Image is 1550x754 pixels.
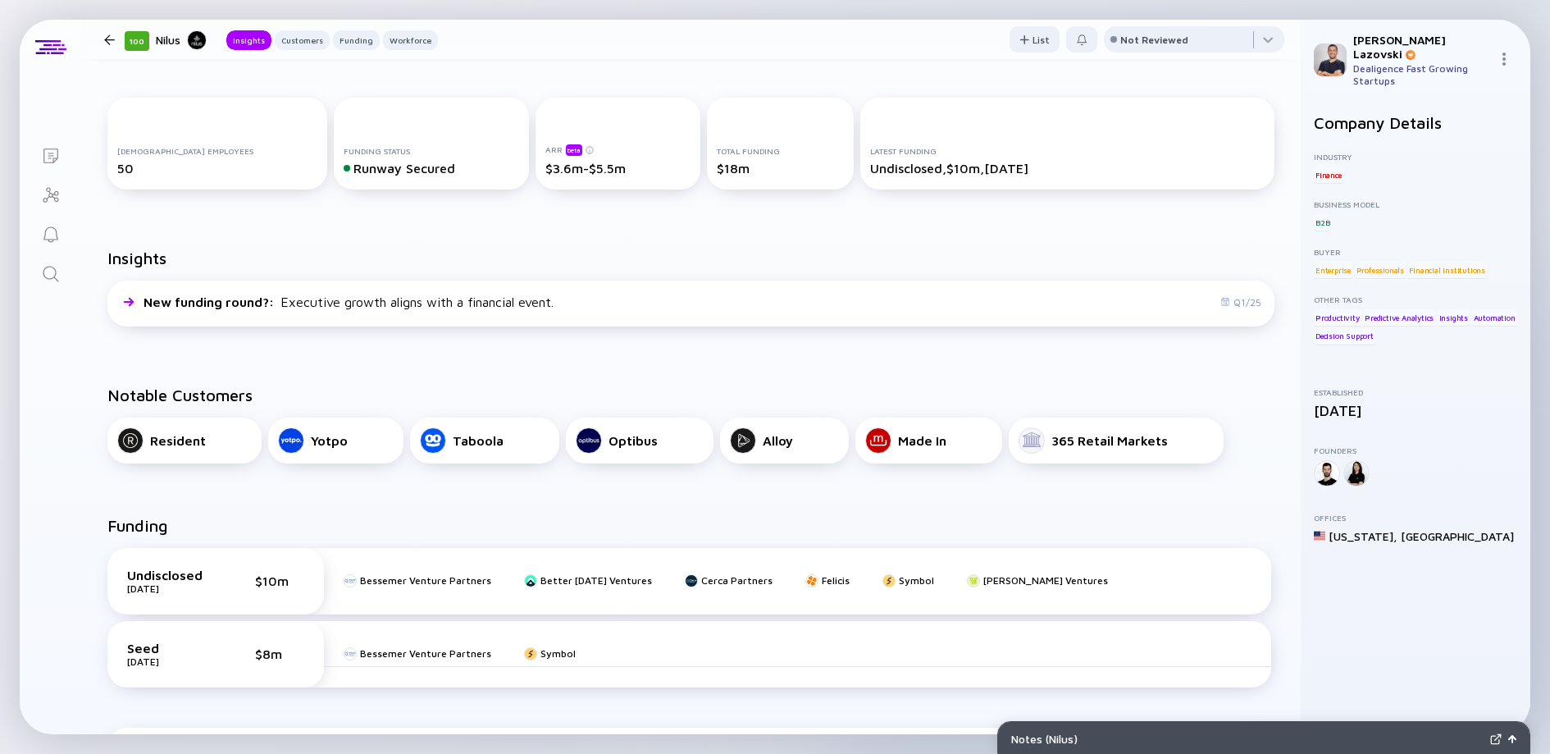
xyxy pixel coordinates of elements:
div: Bessemer Venture Partners [360,574,491,587]
div: Runway Secured [344,161,519,176]
div: Q1/25 [1220,296,1261,308]
a: Yotpo [268,418,403,464]
a: Resident [107,418,262,464]
div: [DEMOGRAPHIC_DATA] Employees [117,146,317,156]
div: Undisclosed [127,568,209,583]
div: Insights [226,32,271,48]
div: Resident [150,433,206,448]
div: Industry [1314,152,1517,162]
a: Alloy [720,418,849,464]
a: [PERSON_NAME] Ventures [967,574,1108,587]
button: List [1010,26,1060,53]
h2: Notable Customers [107,386,1274,404]
a: Better [DATE] Ventures [524,574,652,587]
div: Not Reviewed [1120,34,1188,46]
div: Alloy [763,433,793,448]
div: Funding Status [344,146,519,156]
div: Taboola [453,433,504,448]
button: Workforce [383,30,438,50]
a: Investor Map [20,174,81,213]
div: $8m [255,647,304,661]
div: Total Funding [717,146,844,156]
div: 50 [117,161,317,176]
div: Undisclosed, $10m, [DATE] [870,161,1265,176]
img: Adam Profile Picture [1314,43,1347,76]
div: $3.6m-$5.5m [545,161,690,176]
div: Notes ( Nilus ) [1011,732,1484,746]
div: Founders [1314,446,1517,455]
a: Taboola [410,418,559,464]
a: Bessemer Venture Partners [344,647,491,660]
div: [DATE] [127,583,209,595]
button: Funding [333,30,380,50]
div: Productivity [1314,309,1361,326]
button: Customers [275,30,330,50]
img: Expand Notes [1490,733,1502,745]
span: New funding round? : [144,295,277,309]
div: [PERSON_NAME] Lazovski [1353,33,1491,61]
a: Reminders [20,213,81,253]
h2: Funding [107,516,168,535]
div: [DATE] [1314,402,1517,419]
button: Insights [226,30,271,50]
a: Symbol [524,647,576,660]
div: [DATE] [127,656,209,668]
div: Customers [275,32,330,48]
img: United States Flag [1314,530,1325,542]
a: Optibus [566,418,713,464]
div: [GEOGRAPHIC_DATA] [1401,529,1514,543]
div: Buyer [1314,247,1517,257]
div: Yotpo [311,433,348,448]
div: Symbol [899,574,934,587]
div: Business Model [1314,199,1517,209]
a: Felicis [805,574,850,587]
div: Offices [1314,513,1517,523]
div: Better [DATE] Ventures [540,574,652,587]
div: Workforce [383,32,438,48]
div: Financial Institutions [1407,262,1487,278]
h2: Company Details [1314,113,1517,132]
div: $18m [717,161,844,176]
h2: Insights [107,249,166,267]
div: Seed [127,641,209,656]
div: [PERSON_NAME] Ventures [983,574,1108,587]
div: Nilus [156,30,207,50]
div: Dealigence Fast Growing Startups [1353,62,1491,87]
div: Latest Funding [870,146,1265,156]
div: Felicis [822,574,850,587]
div: Cerca Partners [701,574,773,587]
div: Symbol [540,647,576,660]
img: Menu [1498,53,1511,66]
div: [US_STATE] , [1329,529,1397,543]
a: Made In [855,418,1002,464]
div: Automation [1472,309,1517,326]
div: Predictive Analytics [1363,309,1435,326]
div: Insights [1438,309,1470,326]
div: Decision Support [1314,328,1375,345]
div: ARR [545,144,690,156]
div: 100 [125,31,149,51]
div: Funding [333,32,380,48]
div: List [1010,27,1060,53]
div: Enterprise [1314,262,1352,278]
a: Symbol [882,574,934,587]
div: Professionals [1355,262,1406,278]
div: Finance [1314,167,1343,183]
div: 365 Retail Markets [1051,433,1168,448]
a: Lists [20,135,81,174]
a: Cerca Partners [685,574,773,587]
a: Bessemer Venture Partners [344,574,491,587]
div: Bessemer Venture Partners [360,647,491,660]
a: Search [20,253,81,292]
div: Established [1314,387,1517,397]
div: Executive growth aligns with a financial event. [144,295,554,309]
div: Other Tags [1314,295,1517,304]
div: B2B [1314,214,1331,231]
div: $10m [255,573,304,588]
img: Open Notes [1508,735,1516,743]
div: Optibus [609,433,658,448]
div: Made In [898,433,946,448]
div: beta [566,144,582,156]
